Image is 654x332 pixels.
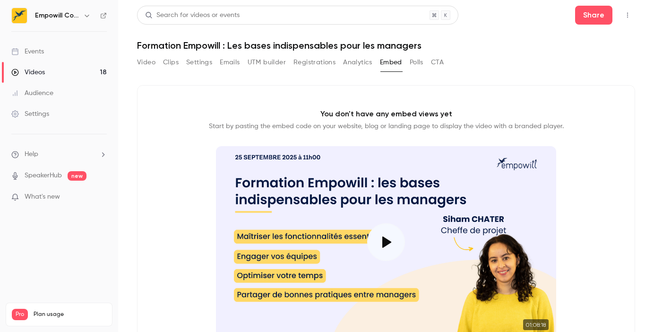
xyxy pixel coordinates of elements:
[367,223,405,261] button: Play video
[11,109,49,119] div: Settings
[620,8,635,23] button: Top Bar Actions
[11,68,45,77] div: Videos
[293,55,336,70] button: Registrations
[163,55,179,70] button: Clips
[209,122,564,131] p: Start by pasting the embed code on your website, blog or landing page to display the video with a...
[25,149,38,159] span: Help
[95,193,107,201] iframe: Noticeable Trigger
[137,55,155,70] button: Video
[11,149,107,159] li: help-dropdown-opener
[137,40,635,51] h1: Formation Empowill : Les bases indispensables pour les managers
[575,6,612,25] button: Share
[25,192,60,202] span: What's new
[343,55,372,70] button: Analytics
[145,10,240,20] div: Search for videos or events
[11,88,53,98] div: Audience
[35,11,79,20] h6: Empowill Community
[523,319,549,330] time: 01:08:18
[12,8,27,23] img: Empowill Community
[248,55,286,70] button: UTM builder
[220,55,240,70] button: Emails
[380,55,402,70] button: Embed
[11,47,44,56] div: Events
[34,311,106,318] span: Plan usage
[320,108,452,120] p: You don't have any embed views yet
[431,55,444,70] button: CTA
[12,309,28,320] span: Pro
[410,55,423,70] button: Polls
[25,171,62,181] a: SpeakerHub
[68,171,86,181] span: new
[186,55,212,70] button: Settings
